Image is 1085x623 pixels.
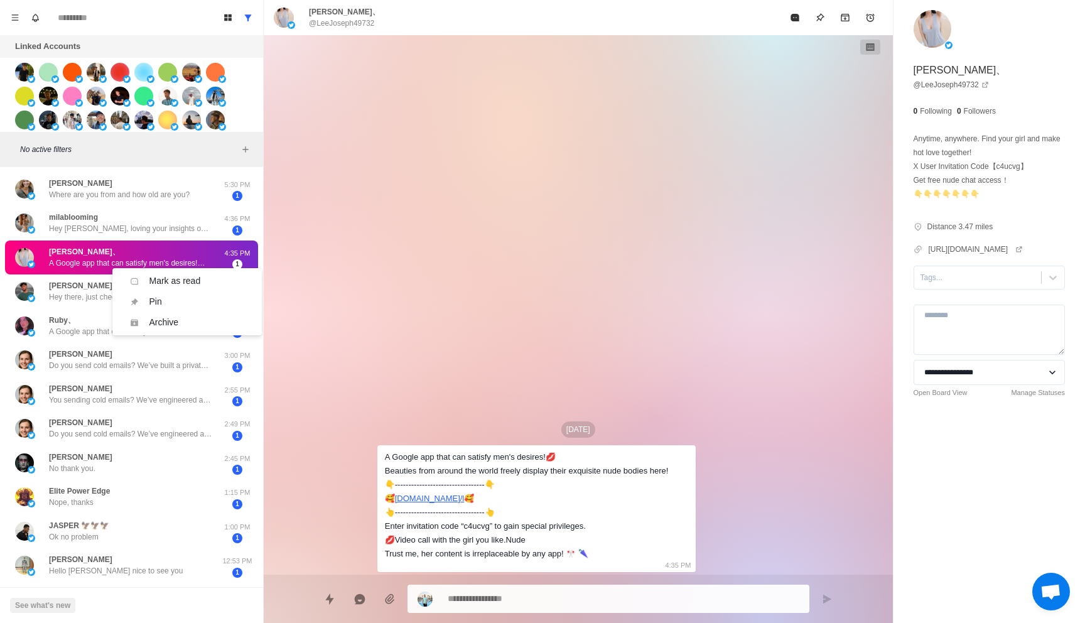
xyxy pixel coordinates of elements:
img: picture [28,534,35,542]
p: [PERSON_NAME]、 [49,246,120,257]
img: picture [182,111,201,129]
img: picture [15,419,34,438]
img: picture [15,522,34,541]
p: Ok no problem [49,531,99,543]
img: picture [63,111,82,129]
img: picture [15,453,34,472]
p: [PERSON_NAME]、 [309,6,380,18]
img: picture [75,99,83,107]
ul: Menu [112,268,262,335]
p: 2:55 PM [222,385,253,396]
p: Hello [PERSON_NAME] nice to see you [49,565,183,577]
img: picture [87,111,105,129]
a: @LeeJoseph49732 [914,79,989,90]
span: 1 [232,259,242,269]
p: No active filters [20,144,238,155]
span: 1 [232,568,242,578]
button: Add filters [238,142,253,157]
img: picture [28,295,35,302]
img: picture [28,99,35,107]
button: Board View [218,8,238,28]
img: picture [158,87,177,106]
img: picture [28,363,35,371]
p: Distance 3.47 miles [927,221,993,232]
img: picture [288,21,295,29]
img: picture [99,75,107,83]
img: picture [123,75,131,83]
img: picture [15,282,34,301]
a: Open Board View [914,387,968,398]
img: picture [39,87,58,106]
img: picture [28,500,35,507]
p: Where are you from and how old are you? [49,189,190,200]
a: [DOMAIN_NAME]/l [395,494,465,503]
img: picture [171,123,178,131]
p: Do you send cold emails? We’ve built a private infrastructure from scratch optimized to land in t... [49,360,212,371]
span: 1 [232,396,242,406]
button: Send message [814,587,839,612]
img: picture [63,63,82,82]
span: 1 [232,191,242,201]
p: @LeeJoseph49732 [309,18,374,29]
p: 0 [914,106,918,117]
span: 1 [232,225,242,236]
img: picture [219,99,226,107]
img: picture [39,111,58,129]
div: Archive [149,316,178,329]
p: [PERSON_NAME] [49,383,112,394]
p: A Google app that can satisfy men's desires!💋 Beauties from around the world freely display their... [49,326,212,337]
p: [PERSON_NAME] [49,178,112,189]
img: picture [206,63,225,82]
p: [DATE] [561,421,595,438]
img: picture [28,192,35,200]
a: [URL][DOMAIN_NAME] [929,244,1023,255]
p: 2:45 PM [222,453,253,464]
img: picture [195,99,202,107]
img: picture [158,111,177,129]
img: picture [158,63,177,82]
p: Followers [964,106,996,117]
img: picture [51,75,59,83]
p: 5:30 PM [222,180,253,190]
img: picture [123,99,131,107]
a: Manage Statuses [1011,387,1065,398]
img: picture [111,63,129,82]
p: A Google app that can satisfy men's desires!💋 Beauties from around the world freely display their... [49,257,212,269]
span: 1 [232,533,242,543]
img: picture [51,99,59,107]
img: picture [945,41,953,49]
button: Add media [377,587,402,612]
p: [PERSON_NAME] [49,417,112,428]
img: picture [914,10,951,48]
img: picture [75,75,83,83]
img: picture [99,99,107,107]
button: Add reminder [858,5,883,30]
img: picture [274,8,294,28]
img: picture [15,556,34,575]
img: picture [147,99,154,107]
div: Mark as read [149,274,200,288]
img: picture [39,63,58,82]
div: Open chat [1032,573,1070,610]
img: picture [171,75,178,83]
button: Quick replies [317,587,342,612]
img: picture [63,87,82,106]
p: Hey [PERSON_NAME], loving your insights on SaaS growth lately! [49,223,212,234]
img: picture [15,317,34,335]
img: picture [147,123,154,131]
img: picture [195,75,202,83]
div: ⌘ ⇧ P [217,295,244,308]
img: picture [111,111,129,129]
button: Archive [833,5,858,30]
img: picture [134,63,153,82]
img: picture [15,180,34,198]
div: A Google app that can satisfy men's desires!💋 Beauties from around the world freely display their... [385,450,669,561]
p: [PERSON_NAME] [49,280,112,291]
img: picture [219,75,226,83]
img: picture [28,261,35,268]
img: picture [15,87,34,106]
p: Following [920,106,952,117]
p: Elite Power Edge [49,485,110,497]
p: 4:36 PM [222,214,253,224]
p: Nope, thanks [49,497,94,508]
